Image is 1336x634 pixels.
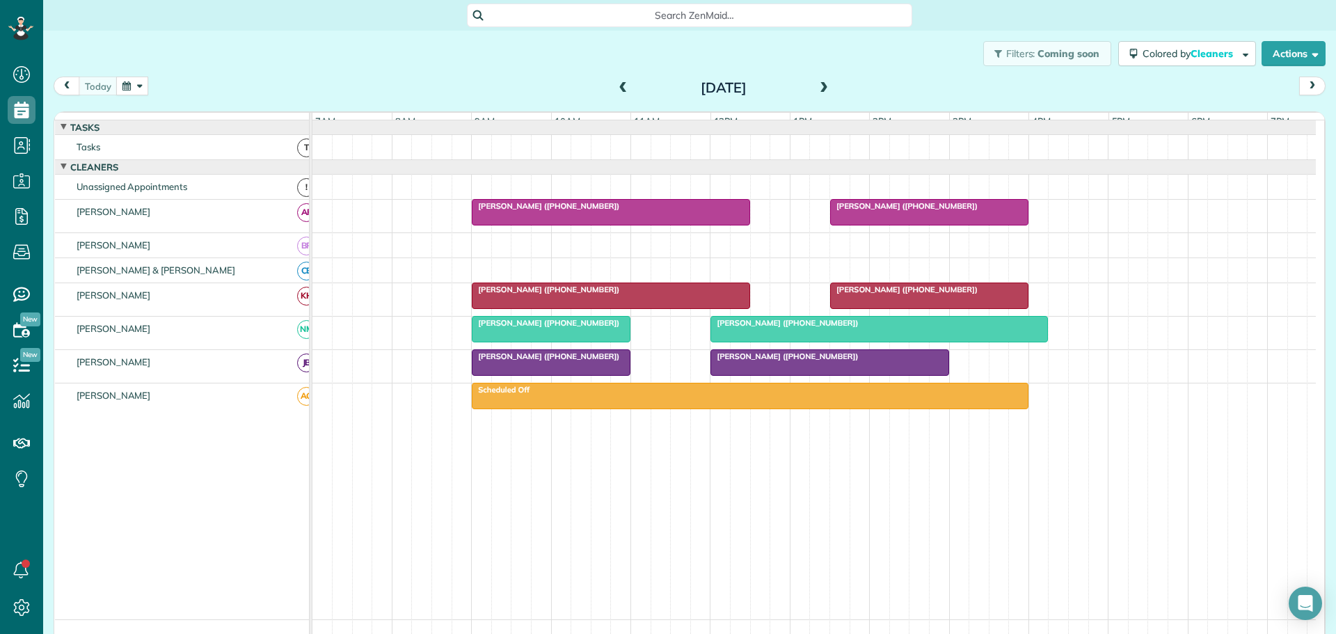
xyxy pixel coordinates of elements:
span: [PERSON_NAME] ([PHONE_NUMBER]) [471,351,620,361]
span: Tasks [67,122,102,133]
span: [PERSON_NAME] ([PHONE_NUMBER]) [829,285,978,294]
button: Colored byCleaners [1118,41,1256,66]
span: ! [297,178,316,197]
span: 10am [552,116,583,127]
span: [PERSON_NAME] ([PHONE_NUMBER]) [829,201,978,211]
span: Cleaners [67,161,121,173]
span: 1pm [790,116,815,127]
span: Scheduled Off [471,385,530,395]
span: Tasks [74,141,103,152]
div: Open Intercom Messenger [1289,587,1322,620]
span: [PERSON_NAME] ([PHONE_NUMBER]) [471,201,620,211]
span: [PERSON_NAME] [74,356,154,367]
span: 7am [312,116,338,127]
span: [PERSON_NAME] [74,206,154,217]
span: Cleaners [1191,47,1235,60]
span: T [297,138,316,157]
span: 12pm [711,116,741,127]
span: JB [297,354,316,372]
span: [PERSON_NAME] ([PHONE_NUMBER]) [710,351,859,361]
button: next [1299,77,1326,95]
span: Filters: [1006,47,1035,60]
button: today [79,77,118,95]
button: Actions [1262,41,1326,66]
span: 5pm [1109,116,1134,127]
span: [PERSON_NAME] ([PHONE_NUMBER]) [471,285,620,294]
span: [PERSON_NAME] & [PERSON_NAME] [74,264,238,276]
span: [PERSON_NAME] [74,290,154,301]
span: 8am [392,116,418,127]
span: 11am [631,116,662,127]
span: [PERSON_NAME] [74,390,154,401]
span: 4pm [1029,116,1053,127]
span: 6pm [1188,116,1213,127]
span: 9am [472,116,498,127]
span: Colored by [1143,47,1238,60]
span: Unassigned Appointments [74,181,190,192]
span: KH [297,287,316,306]
span: [PERSON_NAME] ([PHONE_NUMBER]) [471,318,620,328]
span: 7pm [1268,116,1292,127]
span: 3pm [950,116,974,127]
span: [PERSON_NAME] [74,239,154,251]
span: Coming soon [1037,47,1100,60]
span: [PERSON_NAME] ([PHONE_NUMBER]) [710,318,859,328]
span: BR [297,237,316,255]
span: New [20,348,40,362]
span: 2pm [870,116,894,127]
button: prev [54,77,80,95]
span: AF [297,203,316,222]
span: CB [297,262,316,280]
span: AG [297,387,316,406]
h2: [DATE] [637,80,811,95]
span: [PERSON_NAME] [74,323,154,334]
span: New [20,312,40,326]
span: NM [297,320,316,339]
